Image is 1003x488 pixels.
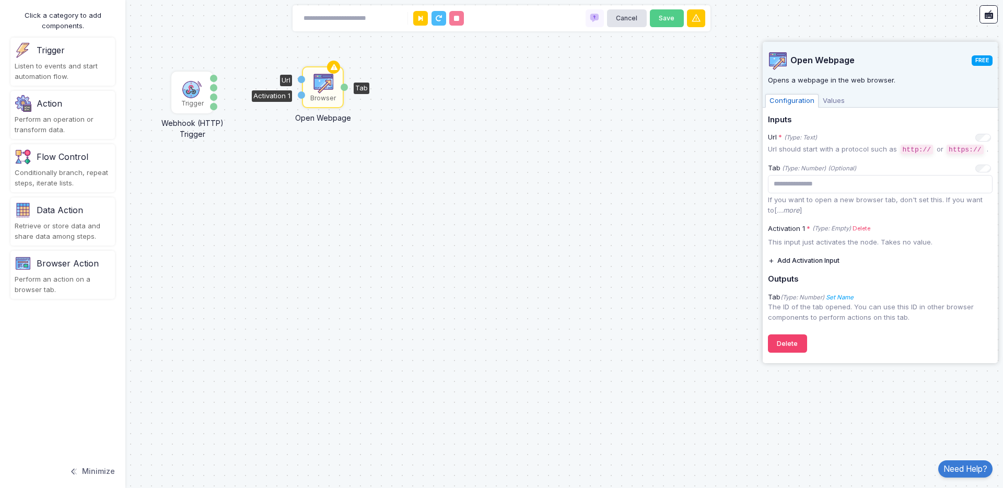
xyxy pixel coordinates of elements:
img: settings.png [15,95,31,112]
i: ...more [777,206,800,214]
i: (Optional) [828,165,856,172]
img: open-webpage-v1.png [312,73,333,94]
img: trigger.png [15,42,31,59]
a: Delete [853,224,870,233]
img: flow-v1.png [15,148,31,165]
button: Add Activation Input [768,252,839,270]
p: If you want to open a new browser tab, don't set this. If you want to[ ] [768,195,993,215]
button: Cancel [607,9,647,28]
div: Perform an operation or transform data. [15,114,111,135]
img: open-webpage-v1.png [768,51,787,70]
div: Tab [354,83,369,94]
i: (Type: Empty) [812,224,851,233]
div: Listen to events and start automation flow. [15,61,111,82]
img: category.png [15,202,31,218]
div: Data Action [37,204,83,216]
span: Values [819,94,849,108]
i: (Type: Number) [780,294,824,301]
div: Activation 1 [252,90,292,102]
div: Trigger [37,44,65,56]
a: Set Name [826,294,854,301]
i: (Type: Number) [782,165,826,172]
div: Browser [310,94,336,103]
div: Url [280,75,292,86]
div: Flow Control [37,150,88,163]
img: category-v1.png [15,255,31,272]
span: Configuration [765,94,819,108]
button: Warnings [687,9,705,28]
div: Tab [768,163,826,173]
span: Open Webpage [790,55,972,66]
h5: Inputs [768,115,993,125]
h5: Outputs [768,275,993,284]
div: Retrieve or store data and share data among steps. [15,221,111,241]
div: Action [37,97,62,110]
img: webhook-v2.png [182,78,203,99]
code: https:// [947,145,983,154]
p: Opens a webpage in the web browser. [768,75,993,86]
p: Url should start with a protocol such as or . [768,144,993,155]
button: Minimize [69,460,115,483]
div: Trigger [181,99,204,108]
code: http:// [901,145,934,154]
div: The ID of the tab opened. You can use this ID in other browser components to perform actions on t... [763,302,998,322]
label: Activation 1 [763,224,998,234]
div: Click a category to add components. [10,10,115,31]
div: Conditionally branch, repeat steps, iterate lists. [15,168,111,188]
div: Url [768,132,817,143]
span: FREE [972,55,993,65]
div: Browser Action [37,257,99,270]
div: Perform an action on a browser tab. [15,274,111,295]
div: Webhook (HTTP) Trigger [148,112,237,140]
i: (Type: Text) [784,134,817,141]
div: Open Webpage [278,107,367,123]
button: Save [650,9,684,28]
a: Need Help? [938,460,993,478]
button: Delete [768,334,807,353]
div: This input just activates the node. Takes no value. [763,237,998,248]
div: Tab [763,292,998,303]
